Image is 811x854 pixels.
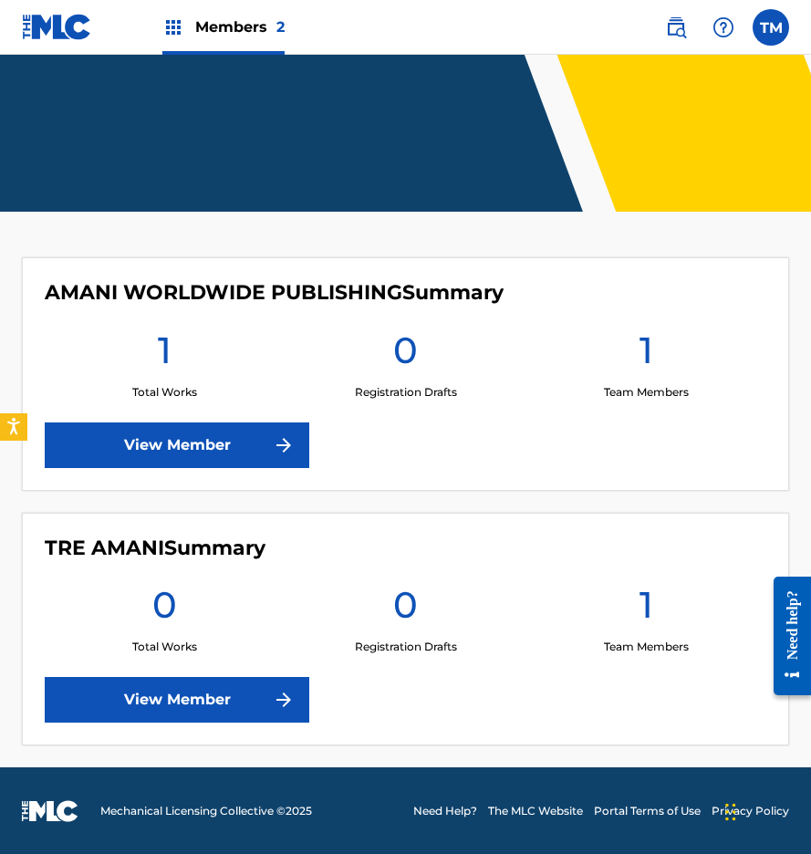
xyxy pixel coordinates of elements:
[45,677,309,723] a: View Member
[45,422,309,468] a: View Member
[760,557,811,713] iframe: Resource Center
[45,536,265,561] h4: TRE AMANI
[753,9,789,46] div: User Menu
[22,14,92,40] img: MLC Logo
[639,328,653,384] h1: 1
[152,582,177,639] h1: 0
[276,18,285,36] span: 2
[705,9,742,46] div: Help
[132,384,197,401] p: Total Works
[355,639,457,655] p: Registration Drafts
[712,16,734,38] img: help
[725,785,736,839] div: Drag
[273,434,295,456] img: f7272a7cc735f4ea7f67.svg
[604,384,689,401] p: Team Members
[22,800,78,822] img: logo
[720,766,811,854] iframe: Chat Widget
[162,16,184,38] img: Top Rightsholders
[393,582,418,639] h1: 0
[639,582,653,639] h1: 1
[393,328,418,384] h1: 0
[158,328,172,384] h1: 1
[665,16,687,38] img: search
[355,384,457,401] p: Registration Drafts
[712,803,789,819] a: Privacy Policy
[132,639,197,655] p: Total Works
[594,803,701,819] a: Portal Terms of Use
[604,639,689,655] p: Team Members
[273,689,295,711] img: f7272a7cc735f4ea7f67.svg
[413,803,477,819] a: Need Help?
[100,803,312,819] span: Mechanical Licensing Collective © 2025
[45,280,504,306] h4: AMANI WORLDWIDE PUBLISHING
[195,16,285,37] span: Members
[658,9,694,46] a: Public Search
[488,803,583,819] a: The MLC Website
